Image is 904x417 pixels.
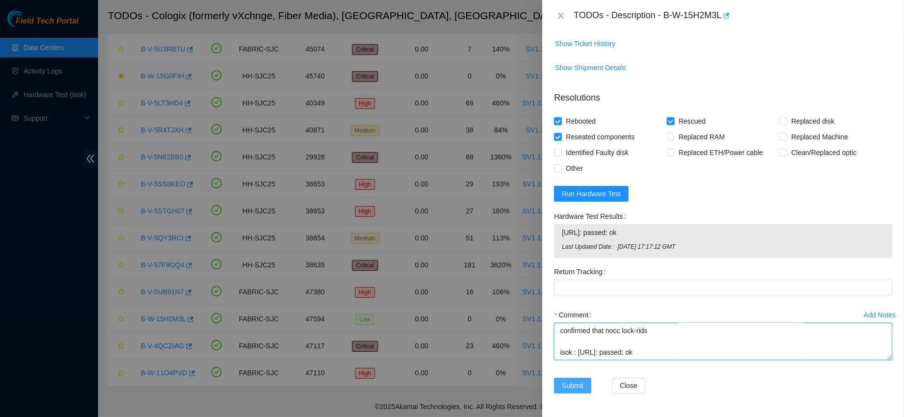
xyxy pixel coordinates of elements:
[554,60,627,76] button: Show Shipment Details
[554,208,629,224] label: Hardware Test Results
[618,242,884,252] span: [DATE] 17:17:12 GMT
[675,113,709,129] span: Rescued
[562,188,621,199] span: Run Hardware Test
[562,160,587,176] span: Other
[864,312,896,318] div: Add Notes
[554,323,892,360] textarea: Comment
[554,83,892,104] p: Resolutions
[787,113,838,129] span: Replaced disk
[675,129,728,145] span: Replaced RAM
[562,129,638,145] span: Reseated components
[863,307,896,323] button: Add Notes
[574,8,892,24] div: TODOs - Description - B-W-15H2M3L
[620,380,637,391] span: Close
[612,378,645,393] button: Close
[557,12,565,20] span: close
[555,62,626,73] span: Show Shipment Details
[562,242,617,252] span: Last Updated Date
[562,380,583,391] span: Submit
[787,145,860,160] span: Clean/Replaced optic
[554,264,609,280] label: Return Tracking
[562,113,600,129] span: Rebooted
[554,11,568,21] button: Close
[787,129,852,145] span: Replaced Machine
[554,186,628,202] button: Run Hardware Test
[554,378,591,393] button: Submit
[562,145,632,160] span: Identified Faulty disk
[555,38,615,49] span: Show Ticket History
[554,36,616,52] button: Show Ticket History
[562,227,884,238] span: [URL]: passed: ok
[554,280,892,295] input: Return Tracking
[554,307,595,323] label: Comment
[675,145,767,160] span: Replaced ETH/Power cable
